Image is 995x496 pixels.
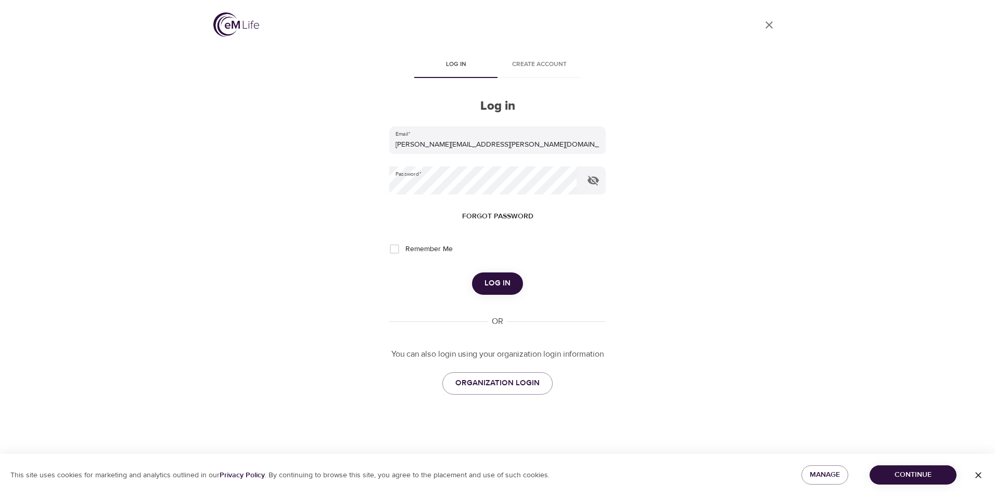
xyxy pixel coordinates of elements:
[484,277,511,290] span: Log in
[420,59,491,70] span: Log in
[870,465,956,485] button: Continue
[878,468,948,481] span: Continue
[405,244,453,255] span: Remember Me
[220,471,265,480] a: Privacy Policy
[389,53,606,78] div: disabled tabs example
[389,348,606,360] p: You can also login using your organization login information
[442,372,553,394] a: ORGANIZATION LOGIN
[488,316,507,328] div: OR
[455,376,540,390] span: ORGANIZATION LOGIN
[810,468,840,481] span: Manage
[462,210,533,223] span: Forgot password
[213,12,259,37] img: logo
[472,272,523,294] button: Log in
[801,465,848,485] button: Manage
[504,59,575,70] span: Create account
[757,12,782,37] a: close
[458,207,538,226] button: Forgot password
[389,99,606,114] h2: Log in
